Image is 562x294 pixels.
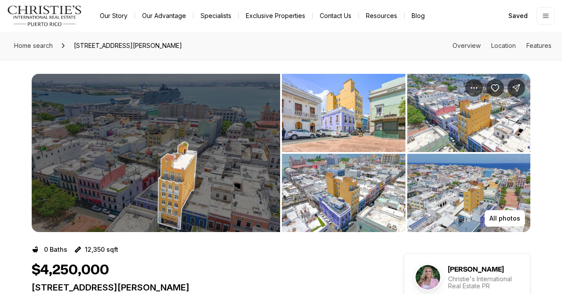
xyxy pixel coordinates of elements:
a: Our Advantage [135,10,193,22]
a: Skip to: Features [526,42,551,49]
a: Our Story [93,10,135,22]
a: Resources [359,10,404,22]
p: 0 Baths [44,246,67,253]
a: Exclusive Properties [239,10,312,22]
li: 2 of 5 [282,74,530,232]
span: Saved [508,12,528,19]
span: [STREET_ADDRESS][PERSON_NAME] [70,39,186,53]
button: View image gallery [282,74,405,152]
button: View image gallery [407,74,531,152]
a: Saved [503,7,533,25]
a: Home search [11,39,56,53]
li: 1 of 5 [32,74,280,232]
a: Skip to: Overview [453,42,481,49]
h1: $4,250,000 [32,262,109,279]
h5: [PERSON_NAME] [448,265,504,274]
a: Specialists [193,10,238,22]
p: Christie's International Real Estate PR [448,276,519,290]
button: Share Property: 266 SAN FRANCISCO [507,79,525,97]
img: logo [7,5,82,26]
p: All photos [489,215,520,222]
button: Contact Us [313,10,358,22]
p: 12,350 sqft [85,246,118,253]
button: Save Property: 266 SAN FRANCISCO [486,79,504,97]
span: Home search [14,42,53,49]
button: All photos [485,210,525,227]
a: Blog [405,10,432,22]
p: [STREET_ADDRESS][PERSON_NAME] [32,282,372,293]
button: View image gallery [407,154,531,232]
button: Property options [465,79,483,97]
a: Skip to: Location [491,42,516,49]
nav: Page section menu [453,42,551,49]
button: View image gallery [32,74,280,232]
div: Listing Photos [32,74,530,232]
button: View image gallery [282,154,405,232]
button: Open menu [536,7,555,25]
